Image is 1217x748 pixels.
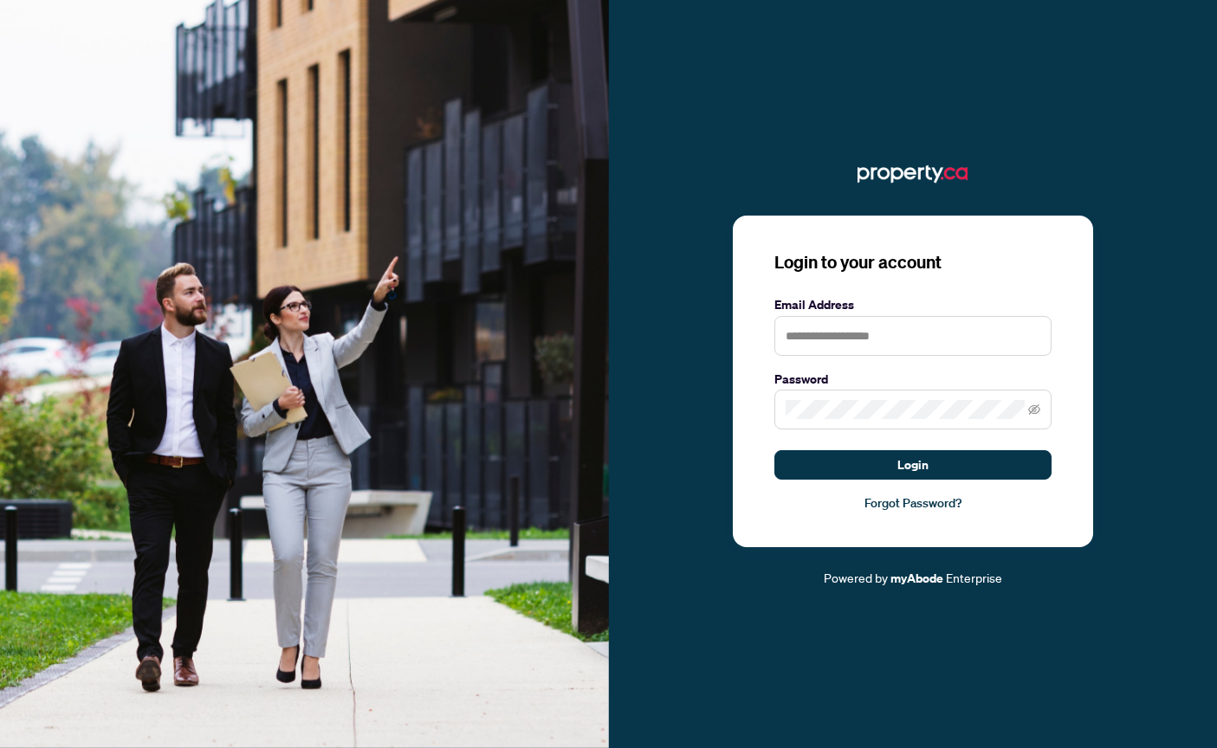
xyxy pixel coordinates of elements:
span: Enterprise [946,570,1002,585]
span: Powered by [824,570,888,585]
a: Forgot Password? [774,493,1052,513]
label: Password [774,370,1052,389]
span: Login [897,451,929,479]
img: ma-logo [858,160,968,188]
span: eye-invisible [1028,403,1040,416]
h3: Login to your account [774,250,1052,274]
label: Email Address [774,295,1052,314]
a: myAbode [890,569,943,588]
button: Login [774,450,1052,480]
